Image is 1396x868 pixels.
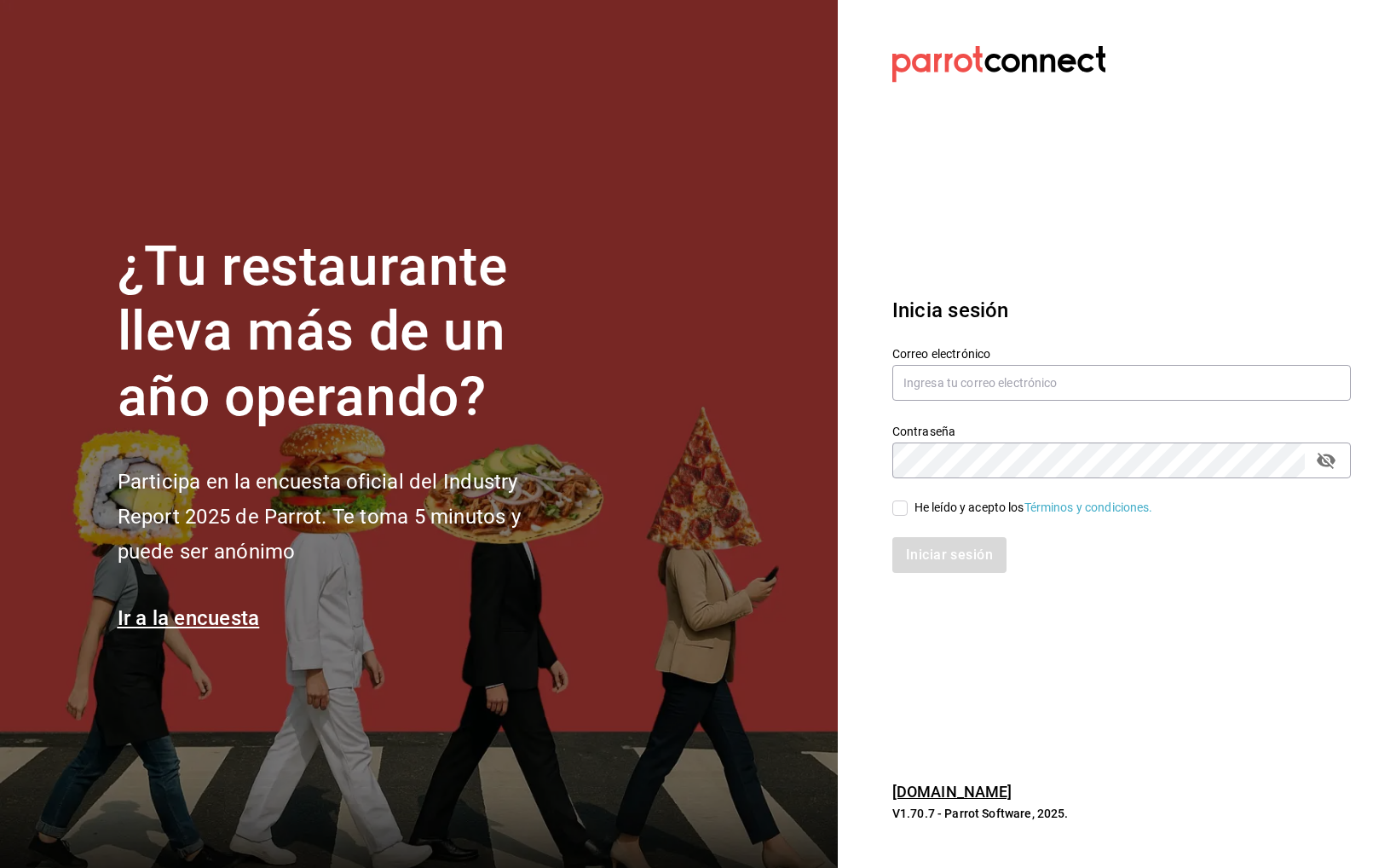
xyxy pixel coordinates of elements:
h3: Inicia sesión [892,295,1351,326]
label: Contraseña [892,425,1351,437]
input: Ingresa tu correo electrónico [892,365,1351,401]
a: [DOMAIN_NAME] [892,783,1012,801]
h2: Participa en la encuesta oficial del Industry Report 2025 de Parrot. Te toma 5 minutos y puede se... [118,465,578,569]
button: passwordField [1312,446,1341,475]
h1: ¿Tu restaurante lleva más de un año operando? [118,234,578,431]
label: Correo electrónico [892,347,1351,359]
p: V1.70.7 - Parrot Software, 2025. [892,805,1351,822]
a: Términos y condiciones. [1024,501,1153,514]
a: Ir a la encuesta [118,606,260,630]
div: He leído y acepto los [914,499,1153,517]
